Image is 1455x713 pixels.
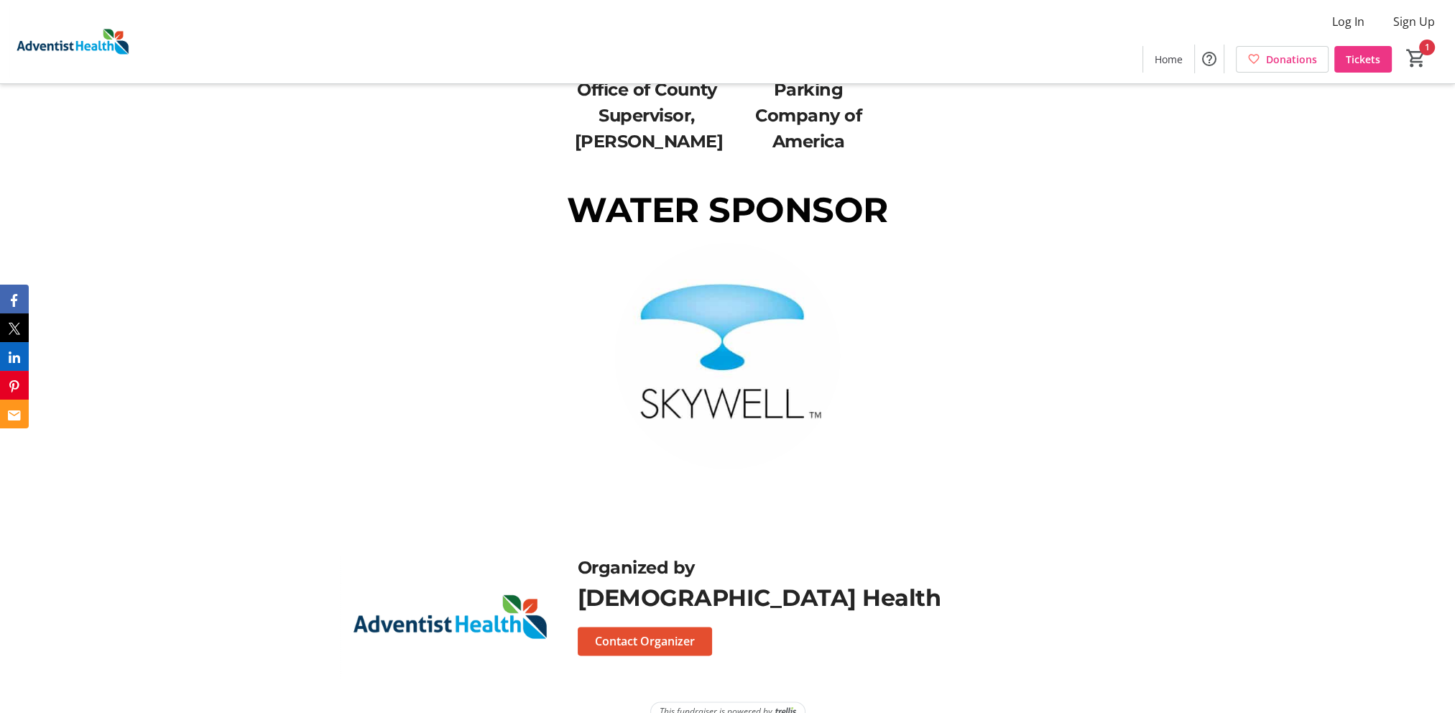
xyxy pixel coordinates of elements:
span: WATER SPONSOR [567,189,888,231]
img: Adventist Health's Logo [9,6,137,78]
span: Tickets [1346,52,1380,67]
a: Donations [1236,46,1329,73]
button: Cart [1403,45,1429,71]
button: Help [1195,45,1224,73]
span: Home [1155,52,1183,67]
span: Sign Up [1393,13,1435,30]
div: Organized by [578,555,1117,581]
span: Log In [1332,13,1364,30]
div: [DEMOGRAPHIC_DATA] Health [578,581,1117,615]
span: Contact Organizer [595,632,695,650]
p: Parking Company of America [736,77,881,155]
img: logo [615,243,841,469]
button: Sign Up [1382,10,1446,33]
a: Home [1143,46,1194,73]
p: Office of County Supervisor, [PERSON_NAME] [575,77,719,155]
a: Tickets [1334,46,1392,73]
img: Adventist Health logo [339,555,560,679]
span: Donations [1266,52,1317,67]
button: Contact Organizer [578,627,712,655]
button: Log In [1321,10,1376,33]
